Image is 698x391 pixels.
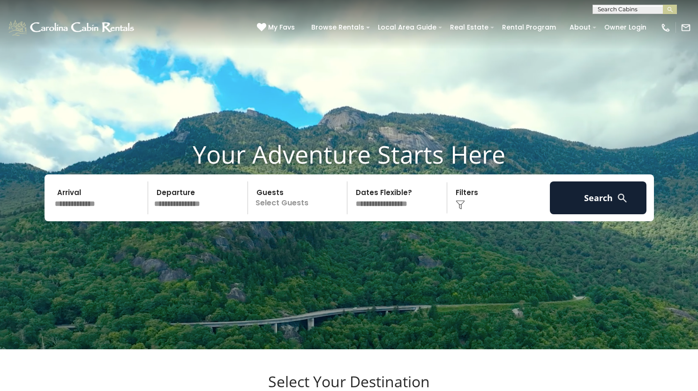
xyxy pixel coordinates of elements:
[681,23,691,33] img: mail-regular-white.png
[565,20,595,35] a: About
[600,20,651,35] a: Owner Login
[251,181,347,214] p: Select Guests
[616,192,628,204] img: search-regular-white.png
[7,18,137,37] img: White-1-1-2.png
[257,23,297,33] a: My Favs
[660,23,671,33] img: phone-regular-white.png
[497,20,561,35] a: Rental Program
[307,20,369,35] a: Browse Rentals
[7,140,691,169] h1: Your Adventure Starts Here
[456,200,465,210] img: filter--v1.png
[445,20,493,35] a: Real Estate
[268,23,295,32] span: My Favs
[550,181,647,214] button: Search
[373,20,441,35] a: Local Area Guide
